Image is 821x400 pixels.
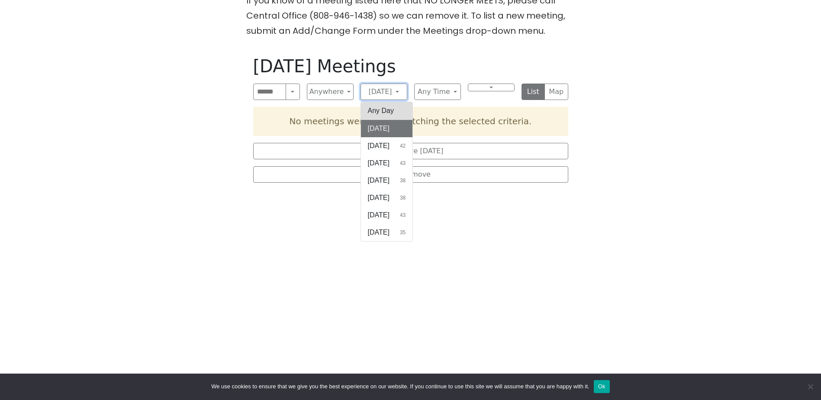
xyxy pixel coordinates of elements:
button: [DATE]43 results [361,206,413,224]
button: Ok [594,380,610,393]
span: 33 results [400,125,406,132]
button: [DATE]33 results [361,120,413,137]
h1: [DATE] Meetings [253,56,568,77]
span: 42 results [400,142,406,150]
button: [DATE] [361,84,407,100]
span: [DATE] [368,175,390,186]
span: [DATE] [368,123,390,134]
div: No meetings were found matching the selected criteria. [253,107,568,136]
span: [DATE] [368,141,390,151]
button: Anywhere [307,84,354,100]
span: 38 results [400,177,406,184]
span: 38 results [400,194,406,202]
input: Search [253,84,287,100]
span: 43 results [400,211,406,219]
span: [DATE] [368,193,390,203]
button: Remove [DATE] [253,143,568,159]
button: [DATE]38 results [361,189,413,206]
span: 43 results [400,159,406,167]
span: [DATE] [368,210,390,220]
button: Any Day [361,102,413,119]
button: [DATE]43 results [361,155,413,172]
button: Map [544,84,568,100]
span: 35 results [400,229,406,236]
span: We use cookies to ensure that we give you the best experience on our website. If you continue to ... [211,382,589,391]
button: [DATE]42 results [361,137,413,155]
span: No [806,382,815,391]
button: [DATE]38 results [361,172,413,189]
button: Remove [253,166,568,183]
div: [DATE] [361,102,413,242]
button: Search [286,84,299,100]
button: [DATE]35 results [361,224,413,241]
span: [DATE] [368,158,390,168]
button: Any Time [414,84,461,100]
span: [DATE] [368,227,390,238]
button: List [522,84,545,100]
